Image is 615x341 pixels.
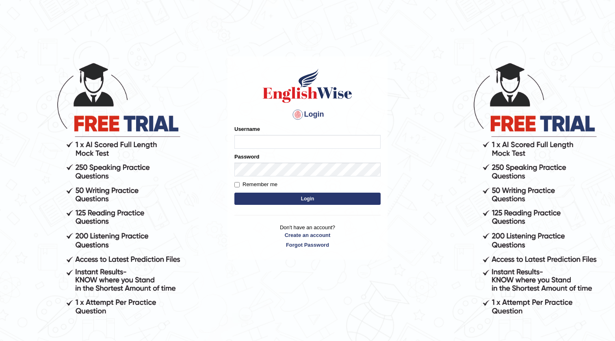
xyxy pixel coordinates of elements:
a: Create an account [234,231,381,239]
button: Login [234,193,381,205]
input: Remember me [234,182,240,187]
img: Logo of English Wise sign in for intelligent practice with AI [261,67,354,104]
label: Remember me [234,180,277,189]
a: Forgot Password [234,241,381,249]
label: Password [234,153,259,161]
h4: Login [234,108,381,121]
p: Don't have an account? [234,224,381,249]
label: Username [234,125,260,133]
